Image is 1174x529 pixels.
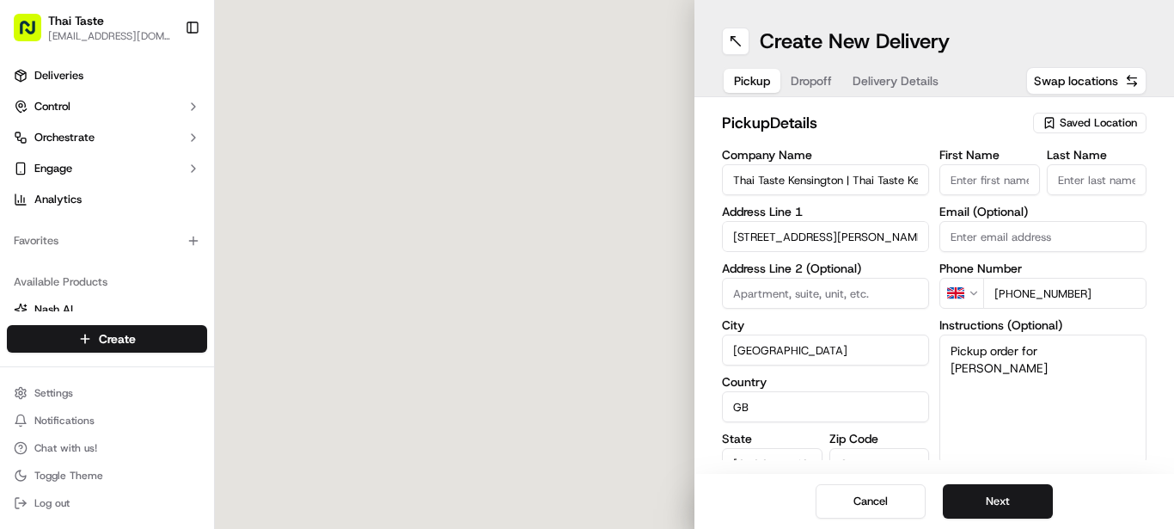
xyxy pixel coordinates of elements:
[7,268,207,296] div: Available Products
[1026,67,1146,95] button: Swap locations
[34,68,83,83] span: Deliveries
[34,496,70,510] span: Log out
[48,29,171,43] button: [EMAIL_ADDRESS][DOMAIN_NAME]
[939,206,1146,218] label: Email (Optional)
[34,469,103,483] span: Toggle Theme
[1047,164,1147,195] input: Enter last name
[48,12,104,29] button: Thai Taste
[722,391,929,422] input: Enter country
[1033,111,1146,135] button: Saved Location
[722,262,929,274] label: Address Line 2 (Optional)
[939,262,1146,274] label: Phone Number
[722,433,822,445] label: State
[34,161,72,176] span: Engage
[939,149,1040,161] label: First Name
[7,325,207,353] button: Create
[7,227,207,255] div: Favorites
[34,441,97,455] span: Chat with us!
[1060,115,1137,131] span: Saved Location
[734,72,770,89] span: Pickup
[7,186,207,213] a: Analytics
[939,319,1146,331] label: Instructions (Optional)
[99,330,136,348] span: Create
[7,93,207,120] button: Control
[1034,72,1118,89] span: Swap locations
[722,335,929,366] input: Enter city
[722,206,929,218] label: Address Line 1
[722,448,822,479] input: Enter state
[791,72,832,89] span: Dropoff
[7,491,207,515] button: Log out
[34,414,95,428] span: Notifications
[34,192,82,207] span: Analytics
[7,124,207,151] button: Orchestrate
[816,484,926,519] button: Cancel
[722,376,929,388] label: Country
[7,62,207,89] a: Deliveries
[829,433,930,445] label: Zip Code
[939,335,1146,464] textarea: Pickup order for [PERSON_NAME]
[722,319,929,331] label: City
[939,164,1040,195] input: Enter first name
[722,278,929,309] input: Apartment, suite, unit, etc.
[34,99,70,114] span: Control
[722,111,1023,135] h2: pickup Details
[7,381,207,405] button: Settings
[7,155,207,182] button: Engage
[722,164,929,195] input: Enter company name
[34,386,73,400] span: Settings
[7,436,207,460] button: Chat with us!
[983,278,1146,309] input: Enter phone number
[722,221,929,252] input: Enter address
[7,409,207,433] button: Notifications
[760,28,950,55] h1: Create New Delivery
[722,149,929,161] label: Company Name
[34,130,95,145] span: Orchestrate
[34,302,73,317] span: Nash AI
[939,221,1146,252] input: Enter email address
[1047,149,1147,161] label: Last Name
[7,464,207,488] button: Toggle Theme
[829,448,930,479] input: Enter zip code
[14,302,200,317] a: Nash AI
[7,296,207,323] button: Nash AI
[943,484,1053,519] button: Next
[7,7,178,48] button: Thai Taste[EMAIL_ADDRESS][DOMAIN_NAME]
[853,72,939,89] span: Delivery Details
